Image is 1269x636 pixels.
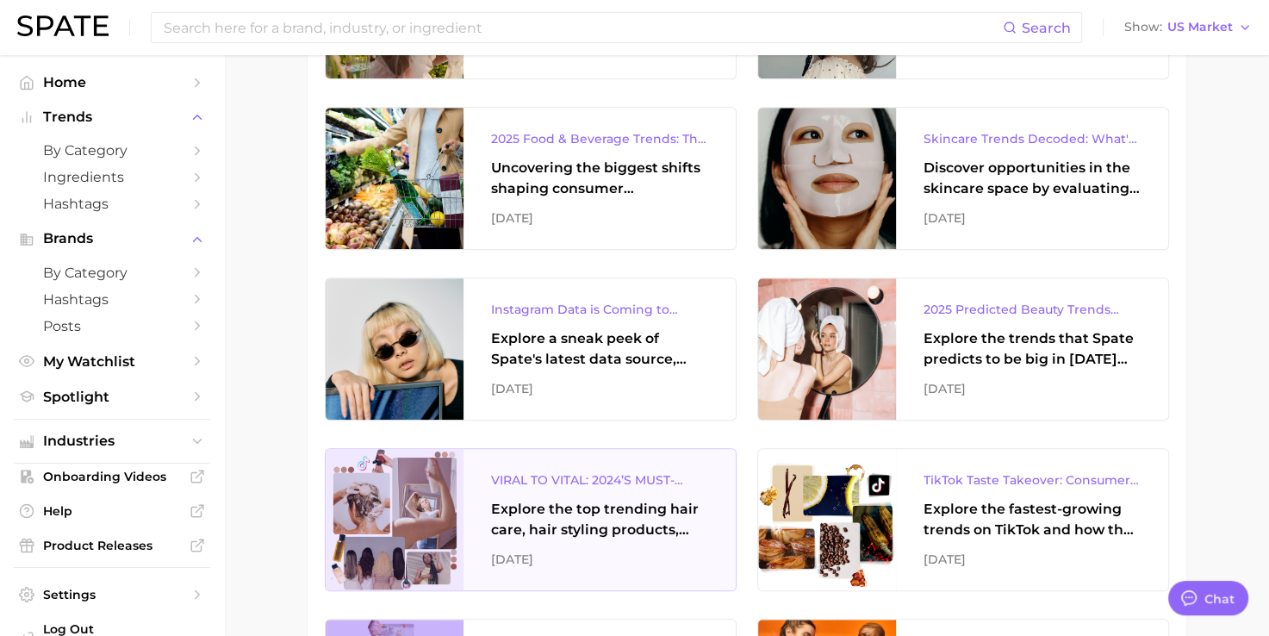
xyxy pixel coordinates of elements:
[14,259,210,286] a: by Category
[14,190,210,217] a: Hashtags
[924,499,1141,540] div: Explore the fastest-growing trends on TikTok and how they reveal consumers' growing preferences.
[43,538,181,553] span: Product Releases
[491,470,708,490] div: VIRAL TO VITAL: 2024’S MUST-KNOW HAIR TRENDS ON TIKTOK
[924,328,1141,370] div: Explore the trends that Spate predicts to be big in [DATE] across the skin, hair, makeup, body, a...
[757,448,1169,591] a: TikTok Taste Takeover: Consumers' Favorite FlavorsExplore the fastest-growing trends on TikTok an...
[14,533,210,558] a: Product Releases
[14,383,210,410] a: Spotlight
[14,104,210,130] button: Trends
[757,277,1169,421] a: 2025 Predicted Beauty Trends ReportExplore the trends that Spate predicts to be big in [DATE] acr...
[491,378,708,399] div: [DATE]
[43,503,181,519] span: Help
[14,428,210,454] button: Industries
[43,142,181,159] span: by Category
[43,109,181,125] span: Trends
[491,158,708,199] div: Uncovering the biggest shifts shaping consumer preferences.
[17,16,109,36] img: SPATE
[924,378,1141,399] div: [DATE]
[924,208,1141,228] div: [DATE]
[162,13,1003,42] input: Search here for a brand, industry, or ingredient
[43,353,181,370] span: My Watchlist
[14,348,210,375] a: My Watchlist
[924,128,1141,149] div: Skincare Trends Decoded: What's Popular According to Google Search & TikTok
[1120,16,1256,39] button: ShowUS Market
[1124,22,1162,32] span: Show
[924,299,1141,320] div: 2025 Predicted Beauty Trends Report
[14,69,210,96] a: Home
[43,587,181,602] span: Settings
[491,208,708,228] div: [DATE]
[14,226,210,252] button: Brands
[491,299,708,320] div: Instagram Data is Coming to Spate
[14,313,210,340] a: Posts
[1167,22,1233,32] span: US Market
[43,291,181,308] span: Hashtags
[14,498,210,524] a: Help
[924,158,1141,199] div: Discover opportunities in the skincare space by evaluating the face product and face concerns dri...
[924,470,1141,490] div: TikTok Taste Takeover: Consumers' Favorite Flavors
[43,469,181,484] span: Onboarding Videos
[43,433,181,449] span: Industries
[14,137,210,164] a: by Category
[14,582,210,608] a: Settings
[14,164,210,190] a: Ingredients
[43,169,181,185] span: Ingredients
[924,549,1141,570] div: [DATE]
[43,318,181,334] span: Posts
[491,328,708,370] div: Explore a sneak peek of Spate's latest data source, Instagram, through this spotlight report.
[43,389,181,405] span: Spotlight
[43,231,181,246] span: Brands
[491,128,708,149] div: 2025 Food & Beverage Trends: The Biggest Trends According to TikTok & Google Search
[14,464,210,489] a: Onboarding Videos
[43,196,181,212] span: Hashtags
[325,107,737,250] a: 2025 Food & Beverage Trends: The Biggest Trends According to TikTok & Google SearchUncovering the...
[14,286,210,313] a: Hashtags
[325,277,737,421] a: Instagram Data is Coming to SpateExplore a sneak peek of Spate's latest data source, Instagram, t...
[757,107,1169,250] a: Skincare Trends Decoded: What's Popular According to Google Search & TikTokDiscover opportunities...
[43,265,181,281] span: by Category
[325,448,737,591] a: VIRAL TO VITAL: 2024’S MUST-KNOW HAIR TRENDS ON TIKTOKExplore the top trending hair care, hair st...
[43,74,181,90] span: Home
[1022,20,1071,36] span: Search
[491,549,708,570] div: [DATE]
[491,499,708,540] div: Explore the top trending hair care, hair styling products, and hair colors driving the TikTok hai...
